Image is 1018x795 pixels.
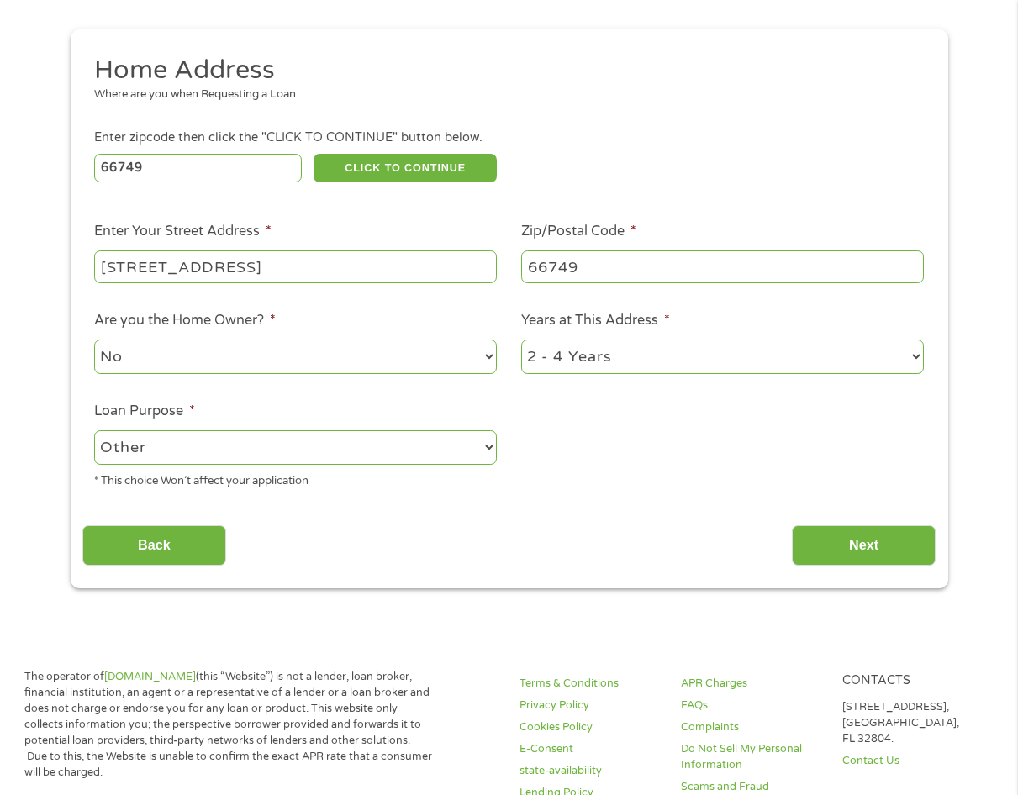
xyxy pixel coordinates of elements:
[94,312,276,329] label: Are you the Home Owner?
[520,719,661,735] a: Cookies Policy
[94,223,272,240] label: Enter Your Street Address
[521,223,636,240] label: Zip/Postal Code
[681,779,822,795] a: Scams and Fraud
[94,87,911,103] div: Where are you when Requesting a Loan.
[681,676,822,692] a: APR Charges
[520,698,661,713] a: Privacy Policy
[842,699,984,747] p: [STREET_ADDRESS], [GEOGRAPHIC_DATA], FL 32804.
[94,154,302,182] input: Enter Zipcode (e.g 01510)
[104,670,196,683] a: [DOMAIN_NAME]
[314,154,497,182] button: CLICK TO CONTINUE
[842,753,984,769] a: Contact Us
[82,525,226,566] input: Back
[681,741,822,773] a: Do Not Sell My Personal Information
[94,129,923,147] div: Enter zipcode then click the "CLICK TO CONTINUE" button below.
[792,525,936,566] input: Next
[520,676,661,692] a: Terms & Conditions
[94,467,497,490] div: * This choice Won’t affect your application
[94,54,911,87] h2: Home Address
[681,698,822,713] a: FAQs
[521,312,670,329] label: Years at This Address
[681,719,822,735] a: Complaints
[520,763,661,779] a: state-availability
[94,403,195,420] label: Loan Purpose
[24,669,434,780] p: The operator of (this “Website”) is not a lender, loan broker, financial institution, an agent or...
[520,741,661,757] a: E-Consent
[842,673,984,689] h4: Contacts
[94,250,497,282] input: 1 Main Street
